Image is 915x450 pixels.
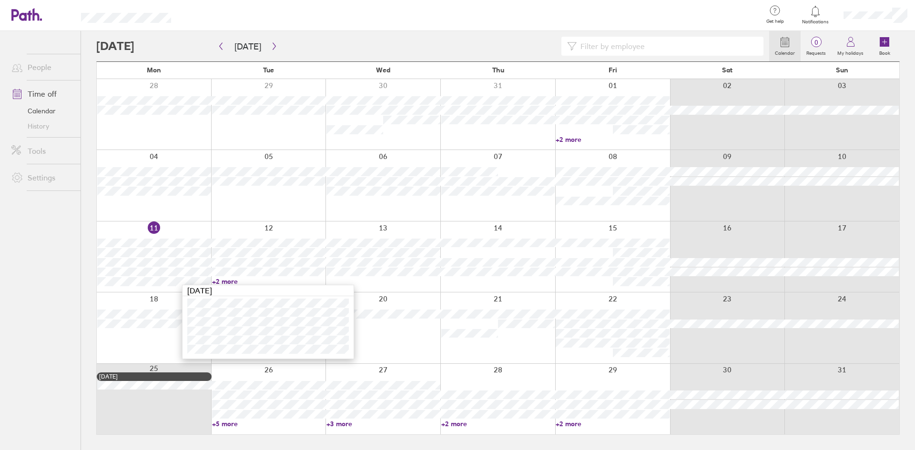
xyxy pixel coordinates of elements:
span: Notifications [800,19,831,25]
a: People [4,58,81,77]
a: 0Requests [801,31,832,61]
a: +2 more [212,277,326,286]
span: Tue [263,66,274,74]
div: [DATE] [183,285,354,296]
div: [DATE] [99,373,209,380]
a: Calendar [4,103,81,119]
span: Mon [147,66,161,74]
label: My holidays [832,48,869,56]
a: History [4,119,81,134]
label: Calendar [769,48,801,56]
span: Sun [836,66,848,74]
a: +2 more [556,135,670,144]
a: +2 more [441,420,555,428]
span: Sat [722,66,732,74]
a: +5 more [212,420,326,428]
a: Time off [4,84,81,103]
span: Thu [492,66,504,74]
a: Notifications [800,5,831,25]
a: +3 more [326,420,440,428]
span: Get help [760,19,791,24]
span: Wed [376,66,390,74]
label: Requests [801,48,832,56]
a: Settings [4,168,81,187]
a: Tools [4,141,81,160]
a: My holidays [832,31,869,61]
span: 0 [801,39,832,46]
a: +2 more [556,420,670,428]
button: [DATE] [227,39,269,54]
input: Filter by employee [577,37,758,55]
a: Calendar [769,31,801,61]
label: Book [874,48,896,56]
a: Book [869,31,900,61]
span: Fri [609,66,617,74]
